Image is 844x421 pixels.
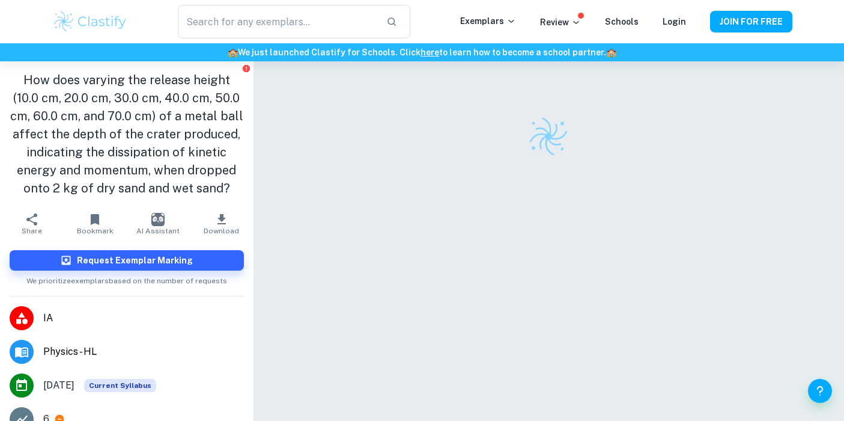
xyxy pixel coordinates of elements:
[204,227,239,235] span: Download
[606,48,616,57] span: 🏫
[420,48,439,57] a: here
[22,227,42,235] span: Share
[52,10,129,34] img: Clastify logo
[710,11,792,32] button: JOIN FOR FREE
[43,311,244,325] span: IA
[527,115,569,158] img: Clastify logo
[605,17,639,26] a: Schools
[10,71,244,197] h1: How does varying the release height (10.0 cm, 20.0 cm, 30.0 cm, 40.0 cm, 50.0 cm, 60.0 cm, and 70...
[460,14,516,28] p: Exemplars
[77,227,114,235] span: Bookmark
[127,207,190,241] button: AI Assistant
[178,5,376,38] input: Search for any exemplars...
[63,207,126,241] button: Bookmark
[663,17,686,26] a: Login
[84,379,156,392] div: This exemplar is based on the current syllabus. Feel free to refer to it for inspiration/ideas wh...
[26,271,227,286] span: We prioritize exemplars based on the number of requests
[151,213,165,226] img: AI Assistant
[190,207,253,241] button: Download
[2,46,842,59] h6: We just launched Clastify for Schools. Click to learn how to become a school partner.
[228,48,238,57] span: 🏫
[540,16,581,29] p: Review
[77,254,193,267] h6: Request Exemplar Marking
[242,64,251,73] button: Report issue
[43,378,74,393] span: [DATE]
[84,379,156,392] span: Current Syllabus
[10,250,244,271] button: Request Exemplar Marking
[808,379,832,403] button: Help and Feedback
[43,345,244,359] span: Physics - HL
[136,227,180,235] span: AI Assistant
